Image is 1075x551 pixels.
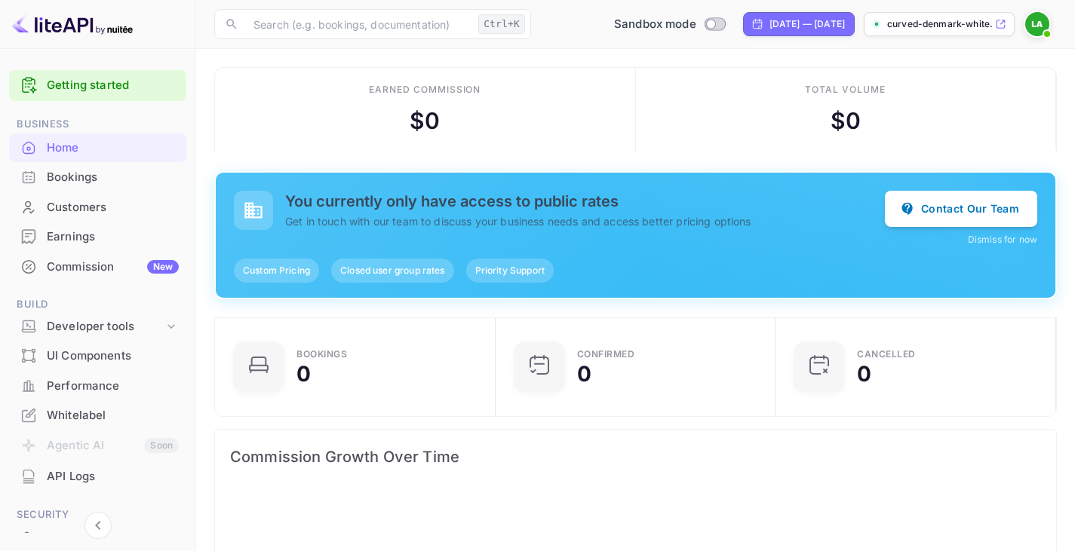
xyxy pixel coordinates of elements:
div: Performance [9,372,186,401]
div: Earnings [9,222,186,252]
div: Total volume [805,83,886,96]
div: Developer tools [47,318,164,335]
div: [DATE] — [DATE] [769,17,845,31]
p: Get in touch with our team to discuss your business needs and access better pricing options [285,213,885,229]
div: Customers [47,199,179,216]
img: Leyla Allahverdiyeva [1025,12,1049,36]
a: Team management [9,523,186,551]
div: $ 0 [831,104,861,138]
div: Ctrl+K [478,14,525,34]
div: CommissionNew [9,253,186,282]
div: Commission [47,259,179,276]
span: Priority Support [466,264,554,277]
span: Business [9,116,186,133]
a: Getting started [47,77,179,94]
span: Build [9,296,186,313]
div: API Logs [47,468,179,485]
div: Home [9,133,186,163]
button: Contact Our Team [885,191,1037,227]
div: Getting started [9,70,186,101]
span: Closed user group rates [331,264,453,277]
div: UI Components [47,347,179,365]
div: Confirmed [577,350,635,359]
div: 0 [577,363,591,384]
div: Bookings [296,350,347,359]
div: Team management [47,529,179,546]
a: API Logs [9,462,186,490]
div: Bookings [9,163,186,192]
a: CommissionNew [9,253,186,280]
div: Switch to Production mode [608,16,731,33]
a: Bookings [9,163,186,191]
div: Whitelabel [9,401,186,430]
div: New [147,260,179,274]
div: API Logs [9,462,186,491]
div: Bookings [47,169,179,186]
img: LiteAPI logo [12,12,133,36]
button: Dismiss for now [968,233,1037,246]
a: Earnings [9,222,186,250]
div: $ 0 [410,104,440,138]
span: Sandbox mode [614,16,696,33]
div: Performance [47,378,179,395]
span: Security [9,507,186,523]
a: Performance [9,372,186,399]
span: Custom Pricing [234,264,319,277]
div: Earnings [47,228,179,246]
span: Commission Growth Over Time [230,445,1041,469]
div: Developer tools [9,314,186,340]
a: Whitelabel [9,401,186,429]
div: 0 [857,363,871,384]
a: UI Components [9,341,186,369]
a: Customers [9,193,186,221]
div: Earned commission [369,83,481,96]
a: Home [9,133,186,161]
button: Collapse navigation [84,512,112,539]
p: curved-denmark-white.n... [887,17,992,31]
input: Search (e.g. bookings, documentation) [244,9,472,39]
div: Whitelabel [47,407,179,424]
div: UI Components [9,341,186,371]
div: 0 [296,363,311,384]
div: Home [47,139,179,157]
h5: You currently only have access to public rates [285,192,885,210]
div: Customers [9,193,186,222]
div: CANCELLED [857,350,916,359]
